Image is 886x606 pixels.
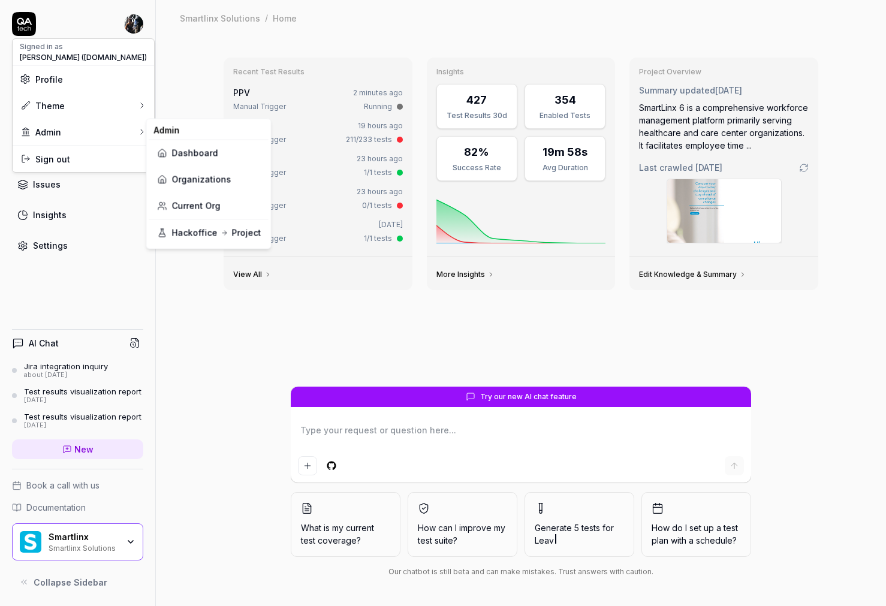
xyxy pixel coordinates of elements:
[156,166,261,192] a: Organizations
[35,73,63,86] span: Profile
[35,153,70,165] span: Sign out
[20,126,61,138] div: Admin
[20,73,147,86] a: Profile
[13,146,154,172] div: Sign out
[156,219,261,246] a: Hackoffice Project
[149,122,269,140] div: Admin
[20,52,147,63] span: [PERSON_NAME] ([DOMAIN_NAME])
[156,192,261,219] a: Current Org
[20,100,65,112] div: Theme
[20,41,147,52] div: Signed in as
[156,140,261,166] a: Dashboard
